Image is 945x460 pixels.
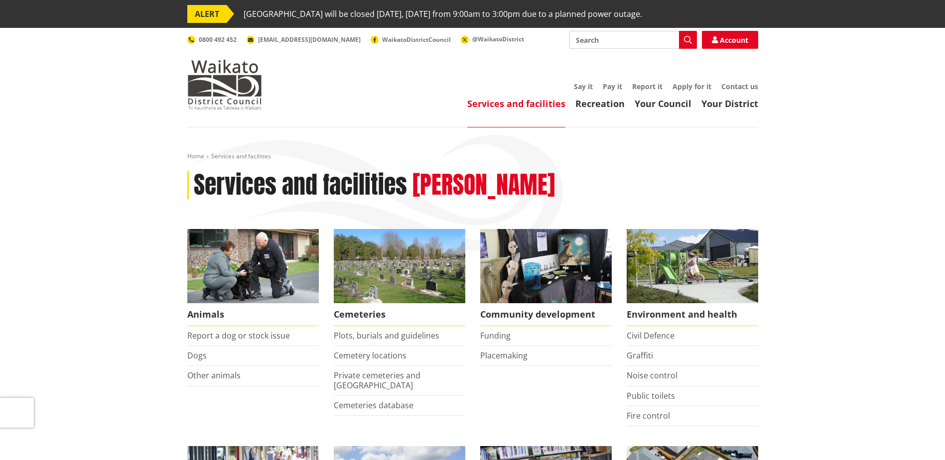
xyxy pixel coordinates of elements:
a: Services and facilities [467,98,565,110]
a: Recreation [575,98,625,110]
a: Home [187,152,204,160]
img: Matariki Travelling Suitcase Art Exhibition [480,229,612,303]
nav: breadcrumb [187,152,758,161]
a: Placemaking [480,350,528,361]
span: WaikatoDistrictCouncil [382,35,451,44]
span: Cemeteries [334,303,465,326]
a: [EMAIL_ADDRESS][DOMAIN_NAME] [247,35,361,44]
a: Cemetery locations [334,350,406,361]
a: Graffiti [627,350,653,361]
a: 0800 492 452 [187,35,237,44]
img: Huntly Cemetery [334,229,465,303]
a: Civil Defence [627,330,675,341]
a: Public toilets [627,390,675,401]
a: Your District [701,98,758,110]
a: Waikato District Council Animal Control team Animals [187,229,319,326]
a: Other animals [187,370,241,381]
a: Funding [480,330,511,341]
a: Your Council [635,98,691,110]
a: Fire control [627,410,670,421]
img: New housing in Pokeno [627,229,758,303]
a: Pay it [603,82,622,91]
img: Waikato District Council - Te Kaunihera aa Takiwaa o Waikato [187,60,262,110]
a: Huntly Cemetery Cemeteries [334,229,465,326]
a: Matariki Travelling Suitcase Art Exhibition Community development [480,229,612,326]
img: Animal Control [187,229,319,303]
a: Cemeteries database [334,400,413,411]
a: Private cemeteries and [GEOGRAPHIC_DATA] [334,370,420,390]
span: Services and facilities [211,152,271,160]
a: WaikatoDistrictCouncil [371,35,451,44]
span: Animals [187,303,319,326]
input: Search input [569,31,697,49]
h2: [PERSON_NAME] [412,171,555,200]
span: [GEOGRAPHIC_DATA] will be closed [DATE], [DATE] from 9:00am to 3:00pm due to a planned power outage. [244,5,642,23]
a: Apply for it [673,82,711,91]
span: ALERT [187,5,227,23]
a: Dogs [187,350,207,361]
span: Community development [480,303,612,326]
a: Report it [632,82,663,91]
span: @WaikatoDistrict [472,35,524,43]
a: Account [702,31,758,49]
a: Noise control [627,370,677,381]
a: Plots, burials and guidelines [334,330,439,341]
a: Report a dog or stock issue [187,330,290,341]
h1: Services and facilities [194,171,407,200]
span: Environment and health [627,303,758,326]
a: New housing in Pokeno Environment and health [627,229,758,326]
span: 0800 492 452 [199,35,237,44]
span: [EMAIL_ADDRESS][DOMAIN_NAME] [258,35,361,44]
a: Contact us [721,82,758,91]
a: @WaikatoDistrict [461,35,524,43]
a: Say it [574,82,593,91]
